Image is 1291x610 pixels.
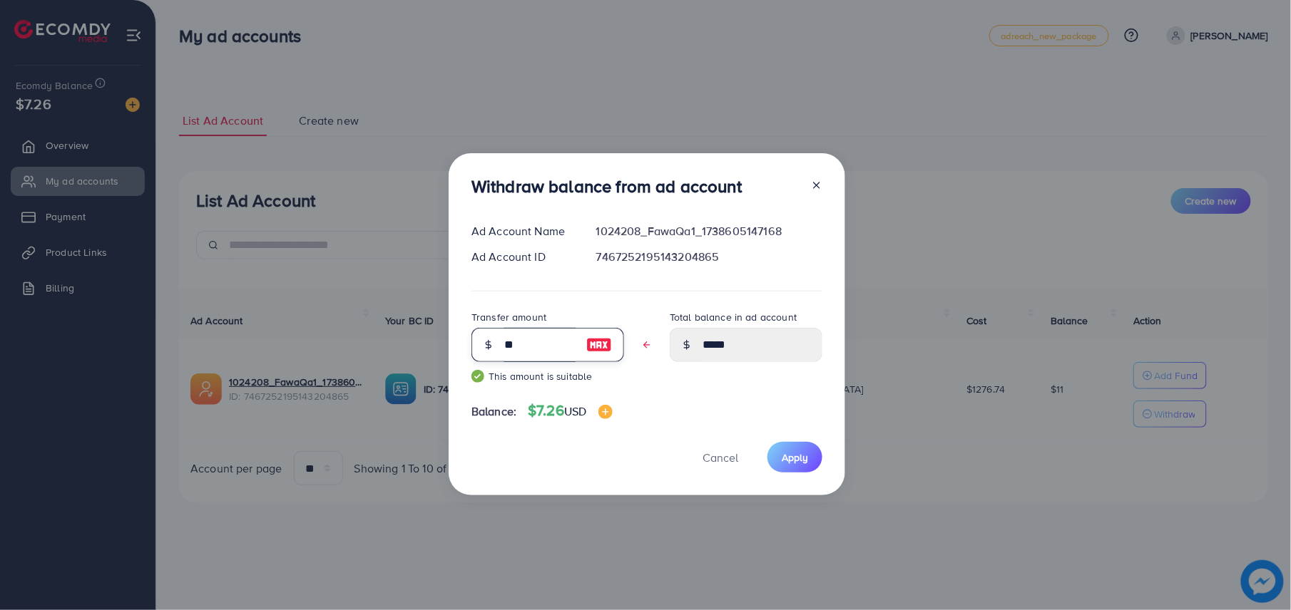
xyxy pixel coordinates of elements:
[471,369,624,383] small: This amount is suitable
[564,403,586,419] span: USD
[782,450,808,465] span: Apply
[585,249,834,265] div: 7467252195143204865
[528,402,612,420] h4: $7.26
[670,310,797,324] label: Total balance in ad account
[460,249,585,265] div: Ad Account ID
[586,336,612,353] img: image
[460,223,585,239] div: Ad Account Name
[471,176,742,197] h3: Withdraw balance from ad account
[685,442,756,472] button: Cancel
[471,310,546,324] label: Transfer amount
[703,450,738,465] span: Cancel
[767,442,822,472] button: Apply
[471,370,484,383] img: guide
[585,223,834,239] div: 1024208_FawaQa1_1738605147168
[598,405,613,419] img: image
[471,403,516,420] span: Balance:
